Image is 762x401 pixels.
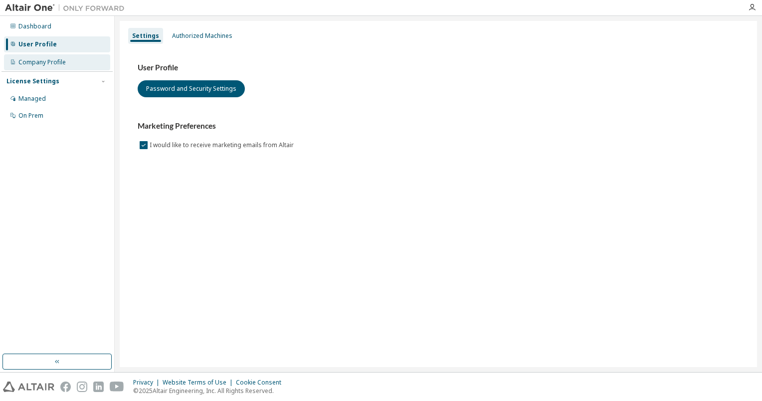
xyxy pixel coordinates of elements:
[3,382,54,392] img: altair_logo.svg
[110,382,124,392] img: youtube.svg
[138,80,245,97] button: Password and Security Settings
[6,77,59,85] div: License Settings
[18,58,66,66] div: Company Profile
[138,121,739,131] h3: Marketing Preferences
[18,112,43,120] div: On Prem
[133,379,163,387] div: Privacy
[5,3,130,13] img: Altair One
[138,63,739,73] h3: User Profile
[93,382,104,392] img: linkedin.svg
[18,22,51,30] div: Dashboard
[236,379,287,387] div: Cookie Consent
[133,387,287,395] p: © 2025 Altair Engineering, Inc. All Rights Reserved.
[18,95,46,103] div: Managed
[60,382,71,392] img: facebook.svg
[132,32,159,40] div: Settings
[150,139,296,151] label: I would like to receive marketing emails from Altair
[18,40,57,48] div: User Profile
[77,382,87,392] img: instagram.svg
[163,379,236,387] div: Website Terms of Use
[172,32,232,40] div: Authorized Machines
